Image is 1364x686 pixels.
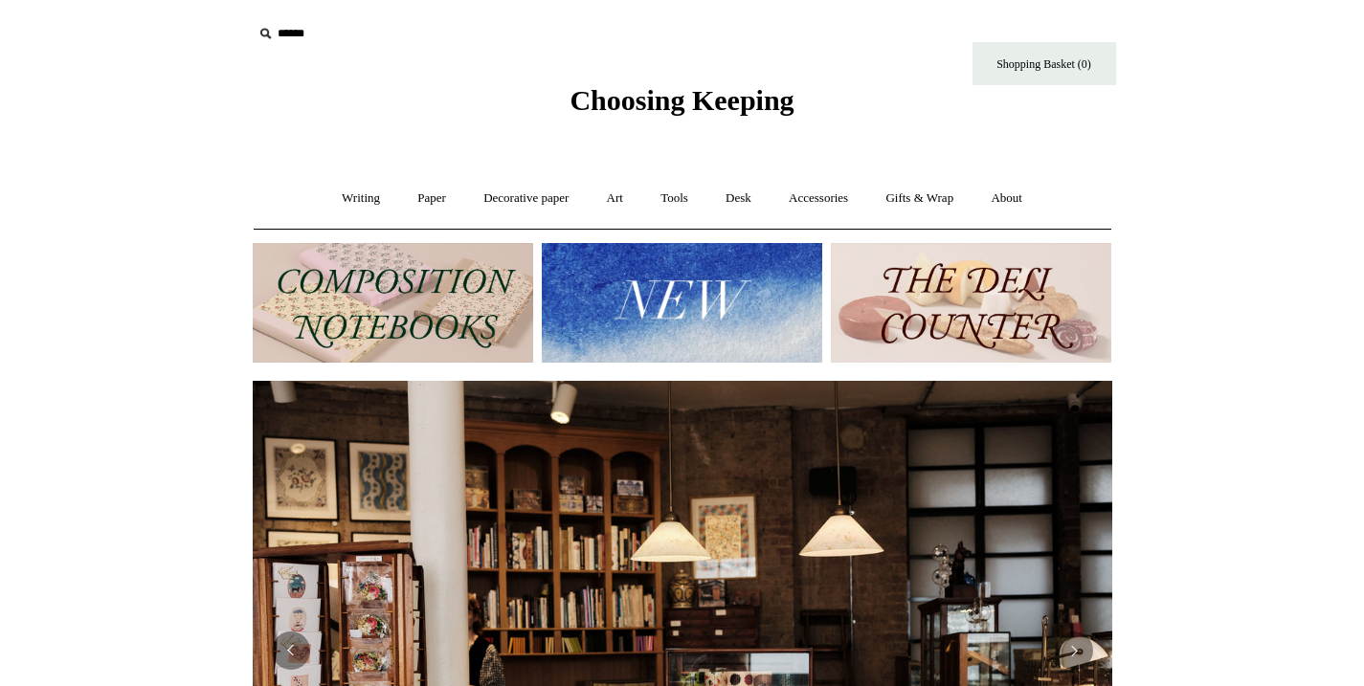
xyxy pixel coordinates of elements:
[868,173,971,224] a: Gifts & Wrap
[643,173,705,224] a: Tools
[831,243,1111,363] img: The Deli Counter
[973,173,1040,224] a: About
[253,243,533,363] img: 202302 Composition ledgers.jpg__PID:69722ee6-fa44-49dd-a067-31375e5d54ec
[466,173,586,224] a: Decorative paper
[324,173,397,224] a: Writing
[570,100,794,113] a: Choosing Keeping
[708,173,769,224] a: Desk
[973,42,1116,85] a: Shopping Basket (0)
[1055,631,1093,670] button: Next
[542,243,822,363] img: New.jpg__PID:f73bdf93-380a-4a35-bcfe-7823039498e1
[590,173,640,224] a: Art
[771,173,865,224] a: Accessories
[570,84,794,116] span: Choosing Keeping
[400,173,463,224] a: Paper
[272,631,310,670] button: Previous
